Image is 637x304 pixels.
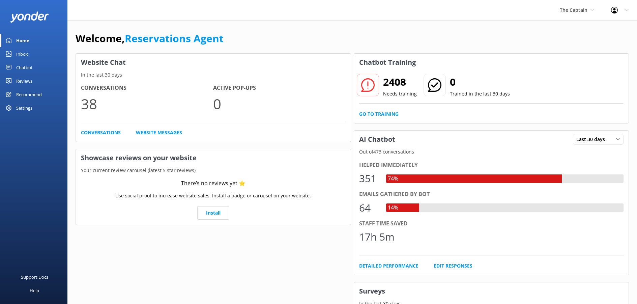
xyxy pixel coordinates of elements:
[359,190,624,199] div: Emails gathered by bot
[136,129,182,136] a: Website Messages
[354,131,400,148] h3: AI Chatbot
[76,54,351,71] h3: Website Chat
[10,11,49,23] img: yonder-white-logo.png
[197,206,229,220] a: Install
[16,74,32,88] div: Reviews
[386,174,400,183] div: 74%
[213,92,345,115] p: 0
[359,110,399,118] a: Go to Training
[16,34,29,47] div: Home
[450,74,510,90] h2: 0
[115,192,311,199] p: Use social proof to increase website sales. Install a badge or carousel on your website.
[359,262,418,270] a: Detailed Performance
[213,84,345,92] h4: Active Pop-ups
[76,167,351,174] p: Your current review carousel (latest 5 star reviews)
[81,92,213,115] p: 38
[383,90,417,98] p: Needs training
[76,71,351,79] p: In the last 30 days
[359,229,395,245] div: 17h 5m
[359,219,624,228] div: Staff time saved
[81,129,121,136] a: Conversations
[16,88,42,101] div: Recommend
[30,284,39,297] div: Help
[359,170,379,187] div: 351
[383,74,417,90] h2: 2408
[434,262,472,270] a: Edit Responses
[16,101,32,115] div: Settings
[76,149,351,167] h3: Showcase reviews on your website
[359,161,624,170] div: Helped immediately
[125,31,224,45] a: Reservations Agent
[386,203,400,212] div: 14%
[181,179,245,188] div: There’s no reviews yet ⭐
[354,282,629,300] h3: Surveys
[81,84,213,92] h4: Conversations
[576,136,609,143] span: Last 30 days
[354,148,629,156] p: Out of 473 conversations
[21,270,48,284] div: Support Docs
[76,30,224,47] h1: Welcome,
[359,200,379,216] div: 64
[450,90,510,98] p: Trained in the last 30 days
[354,54,421,71] h3: Chatbot Training
[16,61,33,74] div: Chatbot
[16,47,28,61] div: Inbox
[560,7,587,13] span: The Captain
